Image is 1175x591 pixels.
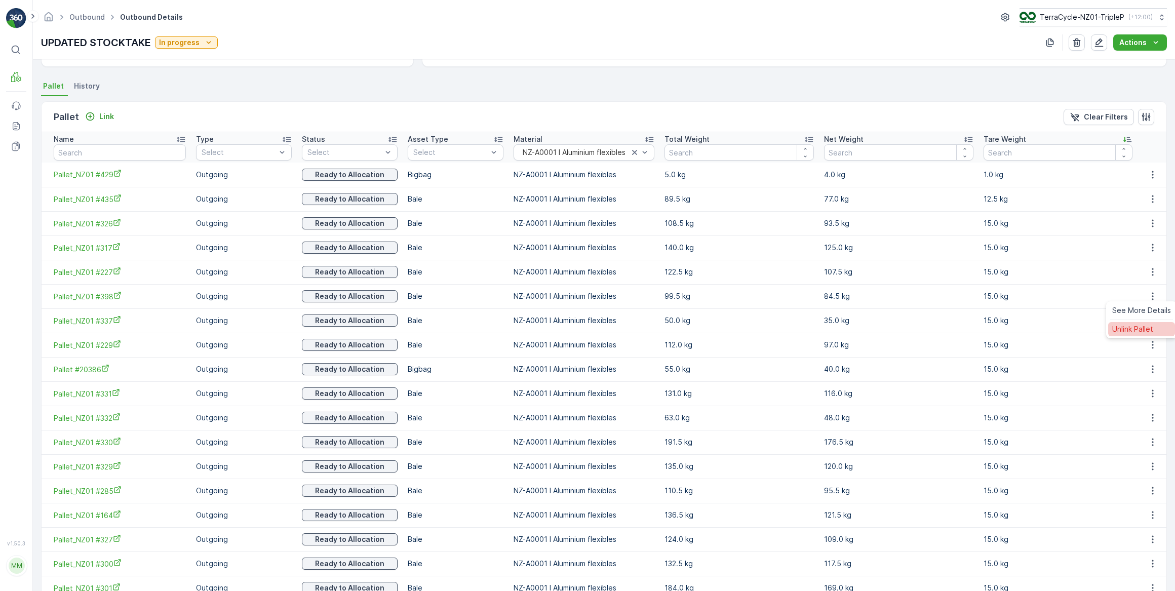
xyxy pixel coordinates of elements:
[302,339,398,351] button: Ready to Allocation
[984,218,1133,228] p: 15.0 kg
[54,340,186,350] a: Pallet_NZ01 #229
[514,364,654,374] p: NZ-A0001 I Aluminium flexibles
[54,218,186,229] span: Pallet_NZ01 #326
[824,291,973,301] p: 84.5 kg
[824,510,973,520] p: 121.5 kg
[984,510,1133,520] p: 15.0 kg
[196,340,292,350] p: Outgoing
[54,388,186,399] span: Pallet_NZ01 #331
[824,218,973,228] p: 93.5 kg
[74,81,100,91] span: History
[408,364,503,374] p: Bigbag
[54,194,186,205] span: Pallet_NZ01 #435
[54,413,186,423] a: Pallet_NZ01 #332
[514,267,654,277] p: NZ-A0001 I Aluminium flexibles
[54,559,186,569] span: Pallet_NZ01 #300
[196,194,292,204] p: Outgoing
[54,291,186,302] a: Pallet_NZ01 #398
[159,37,200,48] p: In progress
[302,412,398,424] button: Ready to Allocation
[664,534,814,544] p: 124.0 kg
[196,364,292,374] p: Outgoing
[302,387,398,400] button: Ready to Allocation
[315,267,384,277] p: Ready to Allocation
[514,437,654,447] p: NZ-A0001 I Aluminium flexibles
[664,218,814,228] p: 108.5 kg
[54,267,186,278] a: Pallet_NZ01 #227
[984,437,1133,447] p: 15.0 kg
[9,558,25,574] div: MM
[315,534,384,544] p: Ready to Allocation
[315,291,384,301] p: Ready to Allocation
[307,147,382,157] p: Select
[302,217,398,229] button: Ready to Allocation
[984,461,1133,471] p: 15.0 kg
[514,170,654,180] p: NZ-A0001 I Aluminium flexibles
[664,267,814,277] p: 122.5 kg
[41,35,151,50] p: UPDATED STOCKTAKE
[315,486,384,496] p: Ready to Allocation
[664,486,814,496] p: 110.5 kg
[302,533,398,545] button: Ready to Allocation
[514,340,654,350] p: NZ-A0001 I Aluminium flexibles
[664,559,814,569] p: 132.5 kg
[664,134,710,144] p: Total Weight
[984,534,1133,544] p: 15.0 kg
[514,486,654,496] p: NZ-A0001 I Aluminium flexibles
[984,316,1133,326] p: 15.0 kg
[824,388,973,399] p: 116.0 kg
[408,486,503,496] p: Bale
[514,559,654,569] p: NZ-A0001 I Aluminium flexibles
[315,461,384,471] p: Ready to Allocation
[54,169,186,180] a: Pallet_NZ01 #429
[302,558,398,570] button: Ready to Allocation
[408,267,503,277] p: Bale
[824,413,973,423] p: 48.0 kg
[664,144,814,161] input: Search
[664,340,814,350] p: 112.0 kg
[664,194,814,204] p: 89.5 kg
[824,170,973,180] p: 4.0 kg
[664,510,814,520] p: 136.5 kg
[514,461,654,471] p: NZ-A0001 I Aluminium flexibles
[302,193,398,205] button: Ready to Allocation
[1064,109,1134,125] button: Clear Filters
[514,218,654,228] p: NZ-A0001 I Aluminium flexibles
[1113,34,1167,51] button: Actions
[54,510,186,521] a: Pallet_NZ01 #164
[984,413,1133,423] p: 15.0 kg
[99,111,114,122] p: Link
[408,510,503,520] p: Bale
[984,267,1133,277] p: 15.0 kg
[664,437,814,447] p: 191.5 kg
[664,388,814,399] p: 131.0 kg
[302,485,398,497] button: Ready to Allocation
[302,242,398,254] button: Ready to Allocation
[514,510,654,520] p: NZ-A0001 I Aluminium flexibles
[824,144,973,161] input: Search
[315,340,384,350] p: Ready to Allocation
[984,144,1133,161] input: Search
[302,134,325,144] p: Status
[408,170,503,180] p: Bigbag
[413,147,488,157] p: Select
[1084,112,1128,122] p: Clear Filters
[54,461,186,472] a: Pallet_NZ01 #329
[69,13,105,21] a: Outbound
[155,36,218,49] button: In progress
[315,437,384,447] p: Ready to Allocation
[984,170,1133,180] p: 1.0 kg
[514,291,654,301] p: NZ-A0001 I Aluminium flexibles
[514,134,542,144] p: Material
[664,316,814,326] p: 50.0 kg
[315,388,384,399] p: Ready to Allocation
[302,314,398,327] button: Ready to Allocation
[196,134,214,144] p: Type
[315,243,384,253] p: Ready to Allocation
[824,340,973,350] p: 97.0 kg
[54,243,186,253] span: Pallet_NZ01 #317
[302,266,398,278] button: Ready to Allocation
